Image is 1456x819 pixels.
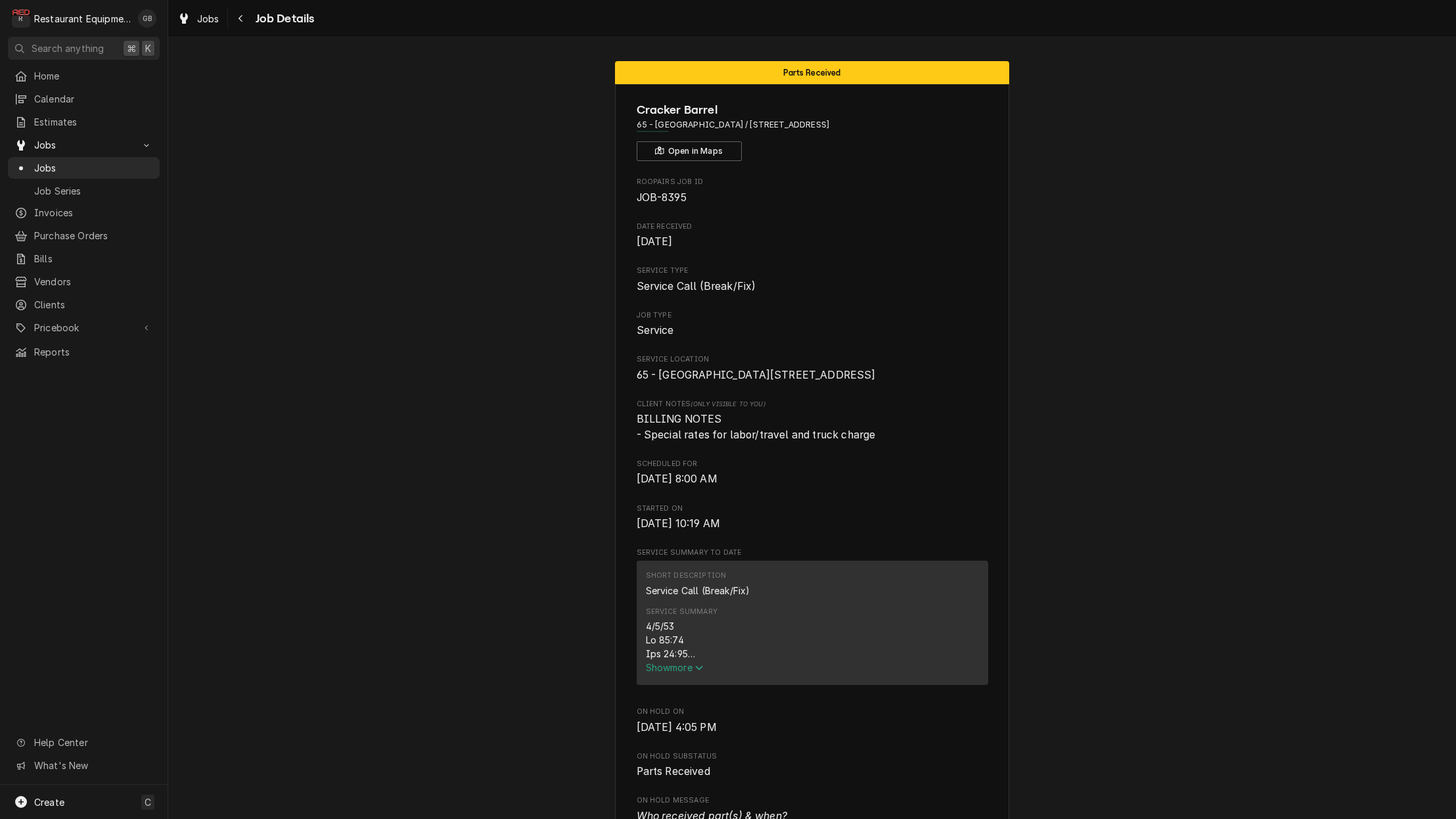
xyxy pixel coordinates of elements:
div: [object Object] [637,399,988,443]
div: Roopairs Job ID [637,177,988,205]
span: Roopairs Job ID [637,177,988,187]
span: Job Type [637,323,988,339]
a: Reports [8,341,160,363]
a: Go to What's New [8,755,160,776]
a: Invoices [8,202,160,223]
span: Estimates [34,115,153,129]
span: Vendors [34,275,153,289]
span: Help Center [34,736,152,749]
a: Vendors [8,271,160,292]
div: Service Call (Break/Fix) [646,584,750,597]
span: Show more [646,662,704,673]
span: What's New [34,759,152,772]
div: Gary Beaver's Avatar [138,9,156,28]
span: JOB-8395 [637,191,687,204]
span: Job Details [252,10,315,28]
span: [DATE] 4:05 PM [637,721,717,734]
a: Clients [8,294,160,316]
div: Service Type [637,266,988,294]
span: Date Received [637,222,988,232]
button: Navigate back [231,8,252,29]
div: Service Summary To Date [637,548,988,691]
span: Home [34,69,153,83]
span: Started On [637,516,988,532]
span: Job Series [34,184,153,198]
span: [object Object] [637,411,988,442]
button: Open in Maps [637,141,742,161]
div: Short Description [646,571,727,581]
span: BILLING NOTES - Special rates for labor/travel and truck charge [637,413,876,441]
div: GB [138,9,156,28]
span: Jobs [34,161,153,175]
div: Restaurant Equipment Diagnostics's Avatar [12,9,30,28]
span: [DATE] [637,235,673,248]
a: Job Series [8,180,160,202]
a: Home [8,65,160,87]
span: Service [637,324,674,337]
span: Search anything [32,41,104,55]
div: Scheduled For [637,459,988,487]
div: Status [615,61,1009,84]
div: R [12,9,30,28]
span: Service Type [637,279,988,294]
a: Jobs [172,8,225,30]
span: Service Call (Break/Fix) [637,280,756,292]
a: Estimates [8,111,160,133]
span: On Hold SubStatus [637,751,988,762]
div: On Hold On [637,707,988,735]
div: Job Type [637,310,988,339]
span: On Hold Message [637,795,988,806]
a: Purchase Orders [8,225,160,246]
span: Jobs [197,12,219,26]
span: Reports [34,345,153,359]
a: Go to Pricebook [8,317,160,339]
a: Go to Help Center [8,732,160,753]
span: K [145,41,151,55]
span: Date Received [637,234,988,250]
span: Service Location [637,354,988,365]
a: Go to Jobs [8,134,160,156]
span: (Only Visible to You) [691,400,765,408]
span: Roopairs Job ID [637,190,988,206]
div: Service Summary [637,561,988,691]
div: Service Summary [646,607,717,617]
a: Calendar [8,88,160,110]
span: Bills [34,252,153,266]
a: Jobs [8,157,160,179]
a: Bills [8,248,160,269]
div: On Hold SubStatus [637,751,988,780]
button: Showmore [646,661,979,674]
span: Scheduled For [637,471,988,487]
span: On Hold On [637,707,988,717]
div: Date Received [637,222,988,250]
span: On Hold On [637,720,988,736]
span: On Hold SubStatus [637,764,988,780]
div: 4/5/53 Lo 85:74 Ips 24:95 Do 128 Sitame con adipi eli seddoeius: T incidid ut labo etd magna al e... [646,619,979,661]
div: Restaurant Equipment Diagnostics [34,12,131,26]
button: Search anything⌘K [8,37,160,60]
span: 65 - [GEOGRAPHIC_DATA][STREET_ADDRESS] [637,369,876,381]
span: Started On [637,503,988,514]
span: Job Type [637,310,988,321]
span: Jobs [34,138,133,152]
span: Clients [34,298,153,312]
span: Parts Received [783,68,840,77]
span: Purchase Orders [34,229,153,243]
div: Client Information [637,101,988,161]
span: Name [637,101,988,119]
span: Calendar [34,92,153,106]
span: Service Summary To Date [637,548,988,558]
span: Invoices [34,206,153,220]
div: Service Location [637,354,988,383]
span: Parts Received [637,765,710,778]
span: Create [34,797,64,808]
span: ⌘ [127,41,136,55]
div: Started On [637,503,988,532]
span: [DATE] 8:00 AM [637,473,717,485]
span: Pricebook [34,321,133,335]
span: Address [637,119,988,131]
span: Service Type [637,266,988,276]
span: Scheduled For [637,459,988,469]
span: [DATE] 10:19 AM [637,517,720,530]
span: Client Notes [637,399,988,410]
